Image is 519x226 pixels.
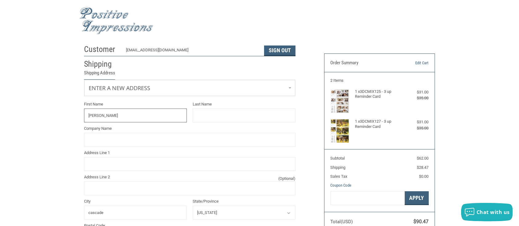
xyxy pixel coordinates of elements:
h4: 1 x 3DCMIX127 - 3 up Reminder Card [355,119,403,129]
button: Chat with us [461,203,513,221]
a: Edit Cart [397,60,428,66]
span: $62.00 [417,156,429,161]
span: Enter a new address [89,84,150,92]
label: First Name [84,101,187,107]
button: Apply [405,191,429,205]
span: $28.47 [417,165,429,170]
span: Total (USD) [331,219,353,224]
div: $35.00 [404,125,429,131]
div: $31.00 [404,89,429,95]
label: Address Line 2 [84,174,296,180]
small: (Optional) [278,176,296,182]
label: Last Name [193,101,296,107]
a: Coupon Code [331,183,352,188]
label: Address Line 1 [84,150,296,156]
span: Sales Tax [331,174,348,179]
img: Positive Impressions [79,7,153,34]
span: $90.47 [414,219,429,224]
span: Shipping [331,165,346,170]
h3: 2 Items [331,78,429,83]
h2: Shipping [84,59,120,69]
h2: Customer [84,44,120,54]
span: Chat with us [477,209,510,216]
div: $31.00 [404,119,429,125]
button: Sign Out [264,46,296,56]
label: State/Province [193,198,296,204]
span: Subtotal [331,156,345,161]
input: Gift Certificate or Coupon Code [331,191,405,205]
span: $0.00 [419,174,429,179]
label: Company Name [84,125,296,132]
legend: Shipping Address [84,69,115,80]
h3: Order Summary [331,60,397,66]
h4: 1 x 3DCMIX125 - 3 up Reminder Card [355,89,403,99]
div: [EMAIL_ADDRESS][DOMAIN_NAME] [126,47,258,56]
div: $35.00 [404,95,429,101]
a: Enter or select a different address [84,80,295,96]
label: City [84,198,187,204]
